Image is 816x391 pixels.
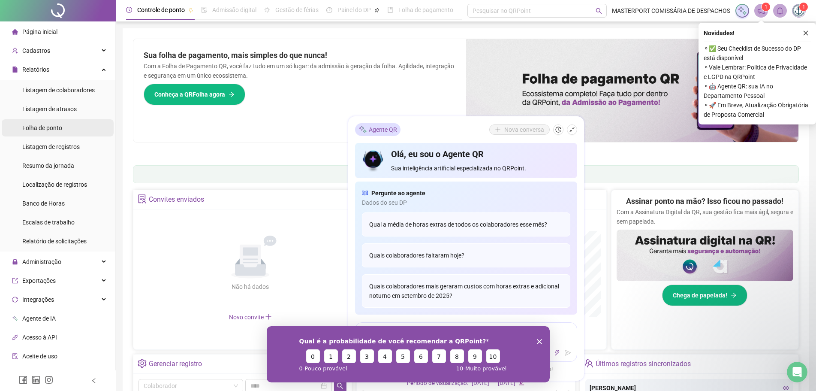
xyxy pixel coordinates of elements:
[22,47,50,54] span: Cadastros
[12,334,18,340] span: api
[201,7,207,13] span: file-done
[584,359,593,368] span: team
[154,90,225,99] span: Conheça a QRFolha agora
[762,3,770,11] sup: 1
[554,350,560,356] span: thunderbolt
[22,87,95,94] span: Listagem de colaboradores
[552,348,562,358] button: thunderbolt
[22,200,65,207] span: Banco de Horas
[229,314,272,321] span: Novo convite
[22,296,54,303] span: Integrações
[22,238,87,245] span: Relatório de solicitações
[362,188,368,198] span: read
[673,291,727,300] span: Chega de papelada!
[22,124,62,131] span: Folha de ponto
[612,6,730,15] span: MASTERPORT COMISSÁRIA DE DESPACHOS
[472,379,489,388] div: [DATE]
[275,6,319,13] span: Gestão de férias
[149,192,204,207] div: Convites enviados
[792,4,805,17] img: 11998
[407,379,468,388] div: Período de visualização:
[337,382,343,389] span: search
[466,39,799,142] img: banner%2F8d14a306-6205-4263-8e5b-06e9a85ad873.png
[362,198,570,207] span: Dados do seu DP
[704,44,811,63] span: ⚬ ✅ Seu Checklist de Sucesso do DP está disponível
[22,106,77,112] span: Listagem de atrasos
[212,6,256,13] span: Admissão digital
[32,376,40,384] span: linkedin
[12,353,18,359] span: audit
[137,6,185,13] span: Controle de ponto
[12,259,18,265] span: lock
[802,4,805,10] span: 1
[626,195,783,207] h2: Assinar ponto na mão? Isso ficou no passado!
[489,124,550,135] button: Nova conversa
[783,385,789,391] span: eye
[563,348,573,358] button: send
[211,282,290,291] div: Não há dados
[362,148,385,173] img: icon
[371,188,425,198] span: Pergunte ao agente
[498,379,515,388] div: [DATE]
[391,148,570,160] h4: Olá, eu sou o Agente QR
[704,63,811,82] span: ⚬ Vale Lembrar: Política de Privacidade e LGPD na QRPoint
[362,243,570,267] div: Quais colaboradores faltaram hoje?
[662,285,747,306] button: Chega de papelada!
[355,123,400,136] div: Agente QR
[12,67,18,73] span: file
[12,29,18,35] span: home
[391,164,570,173] span: Sua inteligência artificial especializada no QRPoint.
[776,7,784,15] span: bell
[91,378,97,384] span: left
[22,162,74,169] span: Resumo da jornada
[126,7,132,13] span: clock-circle
[493,379,494,388] div: -
[265,313,272,320] span: plus
[326,7,332,13] span: dashboard
[704,82,811,100] span: ⚬ 🤖 Agente QR: sua IA no Departamento Pessoal
[555,127,561,133] span: history
[799,3,808,11] sup: Atualize o seu contato no menu Meus Dados
[22,28,57,35] span: Página inicial
[596,8,602,14] span: search
[362,274,570,308] div: Quais colaboradores mais geraram custos com horas extras e adicional noturno em setembro de 2025?
[264,7,270,13] span: sun
[12,48,18,54] span: user-add
[22,219,75,226] span: Escalas de trabalho
[617,207,793,226] p: Com a Assinatura Digital da QR, sua gestão fica mais ágil, segura e sem papelada.
[22,181,87,188] span: Localização de registros
[22,258,61,265] span: Administração
[144,84,245,105] button: Conheça a QRFolha agora
[45,376,53,384] span: instagram
[144,61,456,80] p: Com a Folha de Pagamento QR, você faz tudo em um só lugar: da admissão à geração da folha. Agilid...
[362,212,570,236] div: Qual a média de horas extras de todos os colaboradores esse mês?
[12,297,18,303] span: sync
[188,8,193,13] span: pushpin
[138,359,147,368] span: setting
[138,194,147,203] span: solution
[374,8,379,13] span: pushpin
[704,100,811,119] span: ⚬ 🚀 Em Breve, Atualização Obrigatória de Proposta Comercial
[731,292,737,298] span: arrow-right
[519,380,524,385] span: edit
[596,357,691,371] div: Últimos registros sincronizados
[229,91,235,97] span: arrow-right
[398,6,453,13] span: Folha de pagamento
[358,125,367,134] img: sparkle-icon.fc2bf0ac1784a2077858766a79e2daf3.svg
[22,277,56,284] span: Exportações
[738,6,747,15] img: sparkle-icon.fc2bf0ac1784a2077858766a79e2daf3.svg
